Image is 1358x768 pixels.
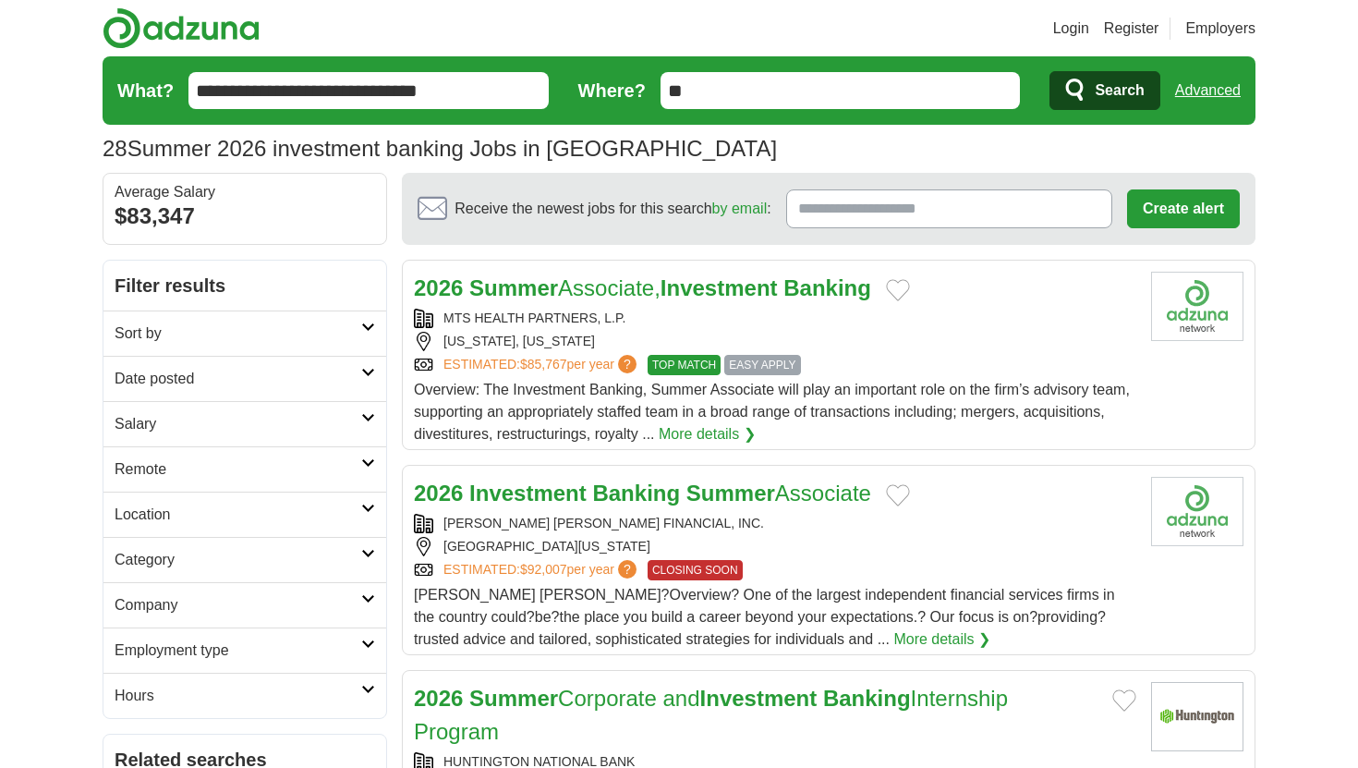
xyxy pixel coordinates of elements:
h2: Date posted [115,368,361,390]
h2: Location [115,504,361,526]
a: Category [103,537,386,582]
div: [GEOGRAPHIC_DATA][US_STATE] [414,537,1136,556]
div: [PERSON_NAME] [PERSON_NAME] FINANCIAL, INC. [414,514,1136,533]
button: Add to favorite jobs [886,279,910,301]
strong: Banking [592,481,680,506]
img: Company logo [1151,272,1243,341]
a: Salary [103,401,386,446]
strong: 2026 [414,481,463,506]
span: 28 [103,132,127,165]
a: Register [1104,18,1159,40]
a: Company [103,582,386,628]
a: Location [103,492,386,537]
a: Sort by [103,311,386,356]
h2: Salary [115,413,361,435]
button: Add to favorite jobs [886,484,910,506]
a: ESTIMATED:$92,007per year? [443,560,640,580]
h2: Remote [115,458,361,481]
strong: Summer [469,686,558,711]
strong: Investment [700,686,818,711]
label: Where? [578,77,646,104]
strong: Investment [661,275,778,300]
img: Huntington National Bank logo [1151,682,1243,751]
a: More details ❯ [893,628,990,651]
h2: Company [115,594,361,616]
a: Employment type [103,628,386,673]
strong: Investment [469,481,587,506]
strong: 2026 [414,275,463,300]
div: MTS HEALTH PARTNERS, L.P. [414,309,1136,328]
h2: Employment type [115,640,361,662]
span: Overview: The Investment Banking, Summer Associate will play an important role on the firm’s advi... [414,382,1130,442]
a: Date posted [103,356,386,401]
strong: Banking [783,275,871,300]
a: Advanced [1175,72,1241,109]
strong: 2026 [414,686,463,711]
a: 2026 SummerCorporate andInvestment BankingInternship Program [414,686,1008,744]
strong: Banking [823,686,911,711]
a: Remote [103,446,386,492]
a: 2026 Investment Banking SummerAssociate [414,481,871,506]
h2: Category [115,549,361,571]
a: Login [1053,18,1089,40]
h2: Sort by [115,323,361,345]
a: Employers [1185,18,1255,40]
a: More details ❯ [659,423,756,445]
span: ? [618,355,637,373]
button: Create alert [1127,189,1240,228]
a: 2026 SummerAssociate,Investment Banking [414,275,871,300]
a: ESTIMATED:$85,767per year? [443,355,640,375]
a: Hours [103,673,386,718]
a: by email [712,201,768,216]
button: Add to favorite jobs [1112,689,1136,712]
label: What? [117,77,174,104]
img: Company logo [1151,477,1243,546]
h1: Summer 2026 investment banking Jobs in [GEOGRAPHIC_DATA] [103,136,777,161]
strong: Summer [686,481,775,506]
span: EASY APPLY [724,355,800,375]
span: CLOSING SOON [648,560,743,580]
span: Receive the newest jobs for this search : [455,198,770,220]
span: TOP MATCH [648,355,721,375]
span: $92,007 [520,562,567,577]
strong: Summer [469,275,558,300]
h2: Hours [115,685,361,707]
button: Search [1049,71,1159,110]
img: Adzuna logo [103,7,260,49]
span: $85,767 [520,357,567,372]
div: Average Salary [115,185,375,200]
div: $83,347 [115,200,375,233]
span: Search [1095,72,1144,109]
div: [US_STATE], [US_STATE] [414,332,1136,351]
span: ? [618,560,637,579]
h2: Filter results [103,261,386,311]
span: [PERSON_NAME] [PERSON_NAME]?Overview? One of the largest independent financial services firms in ... [414,587,1115,647]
